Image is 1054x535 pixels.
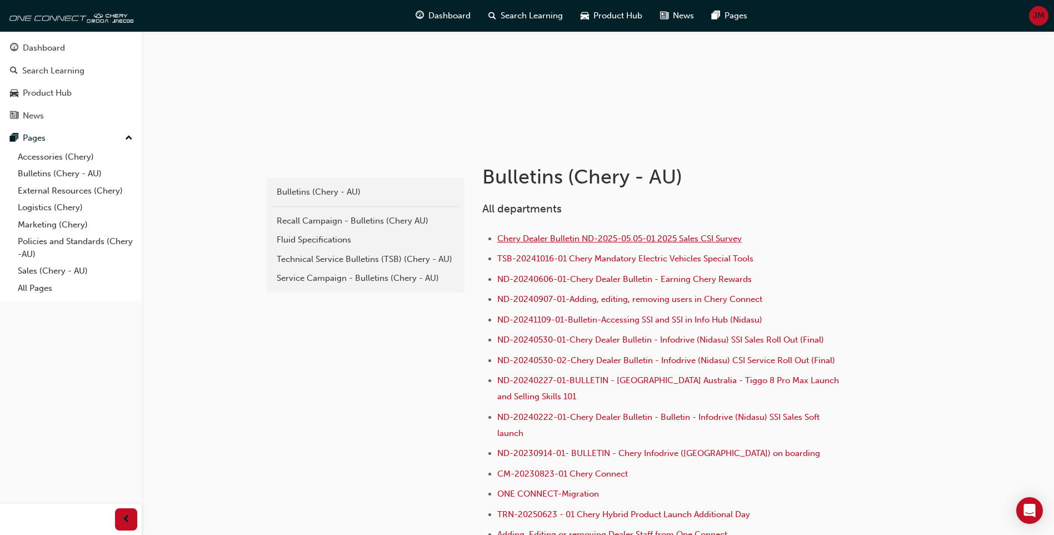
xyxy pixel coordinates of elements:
a: CM-20230823-01 Chery Connect [497,469,628,479]
span: prev-icon [122,513,131,527]
span: Product Hub [593,9,642,22]
span: JM [1033,9,1045,22]
a: Accessories (Chery) [13,148,137,166]
a: news-iconNews [651,4,703,27]
span: news-icon [660,9,668,23]
a: ND-20240907-01-Adding, editing, removing users in Chery Connect [497,294,762,304]
span: search-icon [488,9,496,23]
span: up-icon [125,131,133,146]
div: News [23,110,44,122]
a: Logistics (Chery) [13,199,137,216]
a: Bulletins (Chery - AU) [271,182,460,202]
a: search-iconSearch Learning [479,4,572,27]
a: ND-20240227-01-BULLETIN - [GEOGRAPHIC_DATA] Australia - Tiggo 8 Pro Max Launch and Selling Skills... [497,375,841,402]
div: Technical Service Bulletins (TSB) (Chery - AU) [277,253,454,266]
span: pages-icon [10,133,18,143]
a: ND-20241109-01-Bulletin-Accessing SSI and SSI in Info Hub (Nidasu) [497,315,762,325]
a: Recall Campaign - Bulletins (Chery AU) [271,211,460,231]
span: Search Learning [501,9,563,22]
button: Pages [4,128,137,148]
a: News [4,106,137,126]
span: Dashboard [428,9,471,22]
a: guage-iconDashboard [407,4,479,27]
h1: Bulletins (Chery - AU) [482,165,847,189]
span: news-icon [10,111,18,121]
a: pages-iconPages [703,4,756,27]
a: Search Learning [4,61,137,81]
a: Service Campaign - Bulletins (Chery - AU) [271,269,460,288]
div: Open Intercom Messenger [1016,497,1043,524]
span: car-icon [10,88,18,98]
div: Search Learning [22,65,84,77]
a: Technical Service Bulletins (TSB) (Chery - AU) [271,250,460,269]
span: guage-icon [10,43,18,53]
a: ONE CONNECT-Migration [497,489,599,499]
span: guage-icon [416,9,424,23]
div: Dashboard [23,42,65,55]
div: Recall Campaign - Bulletins (Chery AU) [277,215,454,227]
a: ND-20230914-01- BULLETIN - Chery Infodrive ([GEOGRAPHIC_DATA]) on boarding [497,448,820,458]
a: ND-20240606-01-Chery Dealer Bulletin - Earning Chery Rewards [497,274,752,284]
a: Dashboard [4,38,137,58]
a: ND-20240530-02-Chery Dealer Bulletin - Infodrive (Nidasu) CSI Service Roll Out (Final) [497,355,835,365]
a: car-iconProduct Hub [572,4,651,27]
span: pages-icon [712,9,720,23]
span: All departments [482,202,562,215]
a: ND-20240222-01-Chery Dealer Bulletin - Bulletin - Infodrive (Nidasu) SSI Sales Soft launch [497,412,822,438]
a: Marketing (Chery) [13,216,137,234]
div: Product Hub [23,87,72,100]
a: Chery Dealer Bulletin ND-2025-05.05-01 2025 Sales CSI Survey [497,234,742,244]
button: DashboardSearch LearningProduct HubNews [4,36,137,128]
span: News [673,9,694,22]
a: Sales (Chery - AU) [13,262,137,280]
button: JM [1029,6,1048,26]
div: Bulletins (Chery - AU) [277,186,454,199]
div: Fluid Specifications [277,234,454,246]
a: ND-20240530-01-Chery Dealer Bulletin - Infodrive (Nidasu) SSI Sales Roll Out (Final) [497,335,824,345]
span: search-icon [10,66,18,76]
a: Product Hub [4,83,137,103]
a: All Pages [13,280,137,297]
img: oneconnect [6,4,133,27]
span: car-icon [581,9,589,23]
a: TSB-20241016-01 Chery Mandatory Electric Vehicles Special Tools [497,254,753,264]
div: Pages [23,132,46,145]
div: Service Campaign - Bulletins (Chery - AU) [277,272,454,285]
a: Policies and Standards (Chery -AU) [13,233,137,262]
a: TRN-20250623 - 01 Chery Hybrid Product Launch Additional Day [497,509,750,519]
a: Fluid Specifications [271,230,460,250]
span: Pages [725,9,747,22]
a: External Resources (Chery) [13,182,137,200]
a: Bulletins (Chery - AU) [13,165,137,182]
